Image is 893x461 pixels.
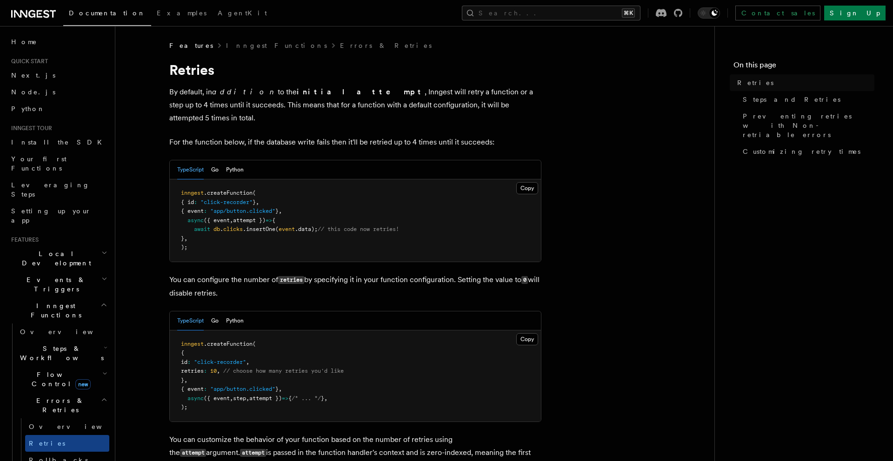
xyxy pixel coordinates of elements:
[204,395,230,402] span: ({ event
[230,217,233,224] span: ,
[7,301,100,320] span: Inngest Functions
[743,147,860,156] span: Customizing retry times
[243,226,275,232] span: .insertOne
[184,377,187,383] span: ,
[11,207,91,224] span: Setting up your app
[181,404,187,410] span: );
[204,208,207,214] span: :
[7,203,109,229] a: Setting up your app
[169,136,541,149] p: For the function below, if the database write fails then it'll be retried up to 4 times until it ...
[297,87,425,96] strong: initial attempt
[211,311,219,330] button: Go
[7,84,109,100] a: Node.js
[521,276,528,284] code: 0
[698,7,720,19] button: Toggle dark mode
[75,379,91,389] span: new
[204,368,207,374] span: :
[256,199,259,205] span: ,
[181,386,204,392] span: { event
[7,245,109,271] button: Local Development
[7,100,109,117] a: Python
[169,86,541,125] p: By default, in to the , Inngest will retry a function or a step up to 4 times until it succeeds. ...
[16,370,102,389] span: Flow Control
[7,125,52,132] span: Inngest tour
[7,67,109,84] a: Next.js
[11,105,45,112] span: Python
[272,217,275,224] span: {
[177,311,204,330] button: TypeScript
[25,418,109,435] a: Overview
[169,273,541,300] p: You can configure the number of by specifying it in your function configuration. Setting the valu...
[253,199,256,205] span: }
[266,217,272,224] span: =>
[218,9,267,17] span: AgentKit
[7,249,101,268] span: Local Development
[733,59,874,74] h4: On this page
[181,190,204,196] span: inngest
[16,366,109,392] button: Flow Controlnew
[210,386,275,392] span: "app/button.clicked"
[246,359,249,365] span: ,
[181,199,194,205] span: { id
[279,208,282,214] span: ,
[7,297,109,323] button: Inngest Functions
[177,160,204,179] button: TypeScript
[11,155,67,172] span: Your first Functions
[743,95,840,104] span: Steps and Retries
[181,349,184,356] span: {
[739,91,874,108] a: Steps and Retries
[16,396,101,415] span: Errors & Retries
[223,368,344,374] span: // choose how many retries you'd like
[204,217,230,224] span: ({ event
[226,160,244,179] button: Python
[211,160,219,179] button: Go
[282,395,288,402] span: =>
[240,449,266,457] code: attempt
[69,9,146,17] span: Documentation
[212,3,273,25] a: AgentKit
[169,61,541,78] h1: Retries
[275,386,279,392] span: }
[220,226,223,232] span: .
[824,6,886,20] a: Sign Up
[187,217,204,224] span: async
[739,108,874,143] a: Preventing retries with Non-retriable errors
[7,275,101,294] span: Events & Triggers
[29,423,125,430] span: Overview
[29,440,65,447] span: Retries
[340,41,432,50] a: Errors & Retries
[230,395,233,402] span: ,
[11,72,55,79] span: Next.js
[279,226,295,232] span: event
[233,217,266,224] span: attempt })
[194,226,210,232] span: await
[223,226,243,232] span: clicks
[253,341,256,347] span: (
[11,88,55,96] span: Node.js
[7,177,109,203] a: Leveraging Steps
[743,112,874,139] span: Preventing retries with Non-retriable errors
[11,37,37,46] span: Home
[737,78,773,87] span: Retries
[213,226,220,232] span: db
[318,226,399,232] span: // this code now retries!
[321,395,324,402] span: }
[157,9,207,17] span: Examples
[210,208,275,214] span: "app/button.clicked"
[7,236,39,244] span: Features
[288,395,292,402] span: {
[181,208,204,214] span: { event
[11,181,90,198] span: Leveraging Steps
[226,41,327,50] a: Inngest Functions
[16,344,104,362] span: Steps & Workflows
[246,395,249,402] span: ,
[233,395,246,402] span: step
[295,226,318,232] span: .data);
[181,377,184,383] span: }
[516,182,538,194] button: Copy
[180,449,206,457] code: attempt
[204,190,253,196] span: .createFunction
[278,276,304,284] code: retries
[63,3,151,26] a: Documentation
[194,199,197,205] span: :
